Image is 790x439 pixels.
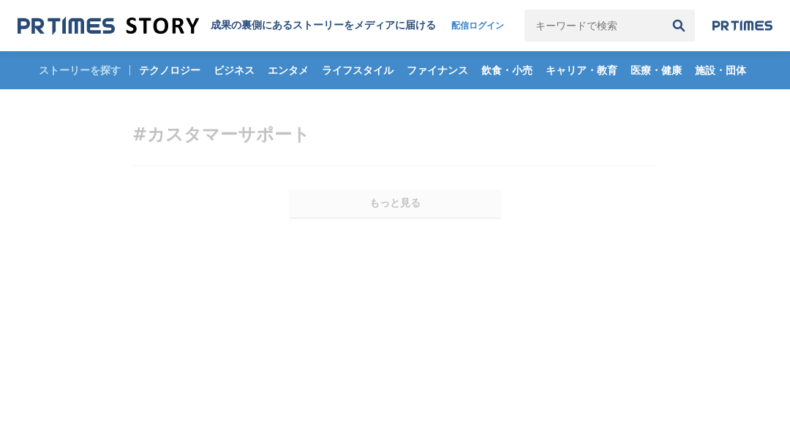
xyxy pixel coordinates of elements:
h1: 成果の裏側にあるストーリーをメディアに届ける [211,19,436,32]
a: キャリア・教育 [540,51,623,89]
span: ビジネス [208,64,260,77]
a: 飲食・小売 [475,51,538,89]
a: テクノロジー [133,51,206,89]
span: 医療・健康 [625,64,688,77]
a: 成果の裏側にあるストーリーをメディアに届ける 成果の裏側にあるストーリーをメディアに届ける [18,16,436,36]
img: 成果の裏側にあるストーリーをメディアに届ける [18,16,199,36]
span: テクノロジー [133,64,206,77]
a: ファイナンス [401,51,474,89]
input: キーワードで検索 [524,10,663,42]
span: 施設・団体 [689,64,752,77]
a: エンタメ [262,51,315,89]
img: prtimes [712,20,772,31]
span: エンタメ [262,64,315,77]
button: 検索 [663,10,695,42]
span: 飲食・小売 [475,64,538,77]
span: ファイナンス [401,64,474,77]
a: 施設・団体 [689,51,752,89]
a: 医療・健康 [625,51,688,89]
a: ライフスタイル [316,51,399,89]
span: キャリア・教育 [540,64,623,77]
a: 配信ログイン [437,10,519,42]
a: ビジネス [208,51,260,89]
span: ライフスタイル [316,64,399,77]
